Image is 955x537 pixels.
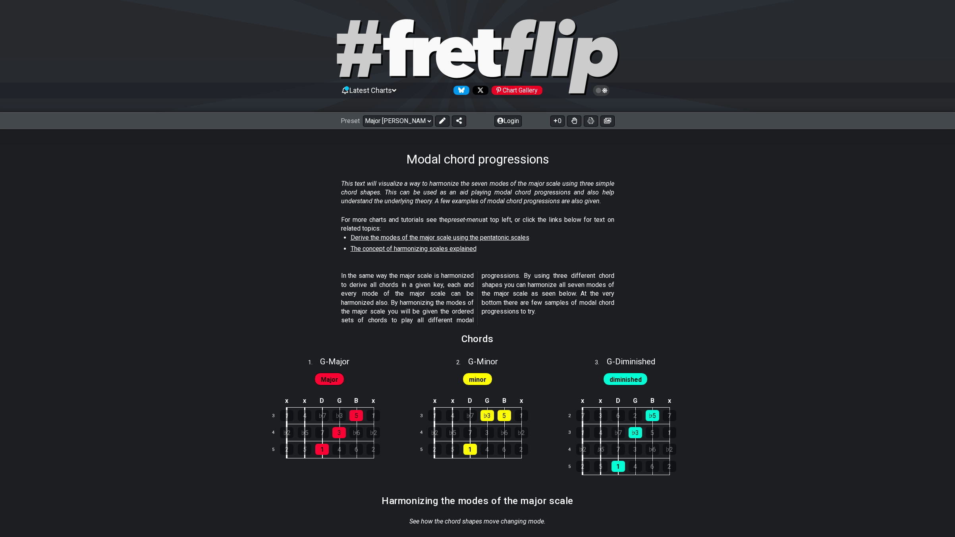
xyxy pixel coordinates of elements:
td: 4 [563,441,583,458]
div: 2 [663,461,676,472]
div: 6 [498,444,511,455]
div: 2 [515,444,528,455]
span: Toggle light / dark theme [597,87,606,94]
button: Login [494,115,522,127]
div: 4 [332,444,346,455]
div: ♭6 [646,444,659,455]
div: 3 [594,410,608,421]
td: x [444,395,461,408]
div: ♭5 [446,427,459,438]
div: 6 [646,461,659,472]
div: 3 [480,427,494,438]
td: x [278,395,296,408]
h2: Chords [461,335,494,343]
p: In the same way the major scale is harmonized to derive all chords in a given key, each and every... [341,271,614,325]
td: 4 [267,424,286,441]
div: ♭7 [315,410,329,421]
span: First enable full edit mode to edit [321,374,338,385]
div: ♭2 [576,444,590,455]
td: 3 [267,407,286,424]
div: 5 [646,427,659,438]
div: 1 [428,410,442,421]
td: 2 [563,407,583,424]
td: D [461,395,479,408]
div: 1 [367,410,380,421]
span: 2 . [456,358,468,367]
div: ♭2 [663,444,676,455]
div: ♭6 [498,427,511,438]
div: ♭3 [332,410,346,421]
div: 7 [576,410,590,421]
td: x [296,395,314,408]
div: ♭3 [629,427,642,438]
div: ♭5 [646,410,659,421]
em: preset-menu [448,216,482,223]
div: 4 [446,410,459,421]
div: 7 [463,427,477,438]
div: 4 [298,410,311,421]
div: ♭7 [612,427,625,438]
div: 1 [612,461,625,472]
button: Create image [600,115,615,127]
div: ♭2 [280,427,293,438]
td: 5 [563,458,583,475]
div: 2 [629,410,642,421]
td: G [478,395,496,408]
div: 7 [315,427,329,438]
div: 3 [332,427,346,438]
div: 4 [629,461,642,472]
div: 6 [349,444,363,455]
div: 4 [594,427,608,438]
td: B [348,395,365,408]
td: x [592,395,610,408]
div: 1 [576,427,590,438]
td: 4 [415,424,434,441]
span: G - Diminished [607,357,655,366]
div: 2 [576,461,590,472]
span: Latest Charts [349,86,392,94]
div: 5 [298,444,311,455]
span: G - Minor [468,357,498,366]
div: 5 [349,410,363,421]
td: 3 [415,407,434,424]
span: Preset [341,117,360,125]
td: x [365,395,382,408]
div: ♭5 [298,427,311,438]
button: Toggle Dexterity for all fretkits [567,115,581,127]
td: D [313,395,331,408]
span: G - Major [320,357,349,366]
td: x [574,395,592,408]
div: ♭2 [515,427,528,438]
div: 7 [663,410,676,421]
td: 5 [415,441,434,458]
td: G [627,395,644,408]
div: 2 [428,444,442,455]
div: 4 [480,444,494,455]
div: 6 [612,410,625,421]
div: 7 [612,444,625,455]
a: #fretflip at Pinterest [488,86,542,95]
td: B [496,395,513,408]
button: Print [584,115,598,127]
div: ♭6 [349,427,363,438]
span: First enable full edit mode to edit [469,374,486,385]
td: x [661,395,678,408]
span: First enable full edit mode to edit [610,374,642,385]
span: 3 . [595,358,607,367]
h2: Harmonizing the modes of the major scale [382,497,573,505]
td: x [426,395,444,408]
div: ♭2 [367,427,380,438]
td: G [331,395,348,408]
a: Follow #fretflip at X [469,86,488,95]
p: For more charts and tutorials see the at top left, or click the links below for text on related t... [341,216,614,233]
td: 5 [267,441,286,458]
td: D [610,395,627,408]
div: 1 [315,444,329,455]
button: Edit Preset [435,115,450,127]
em: See how the chord shapes move changing mode. [409,518,546,525]
td: 3 [563,424,583,441]
div: Chart Gallery [492,86,542,95]
div: 1 [515,410,528,421]
div: 5 [498,410,511,421]
div: ♭5 [594,444,608,455]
